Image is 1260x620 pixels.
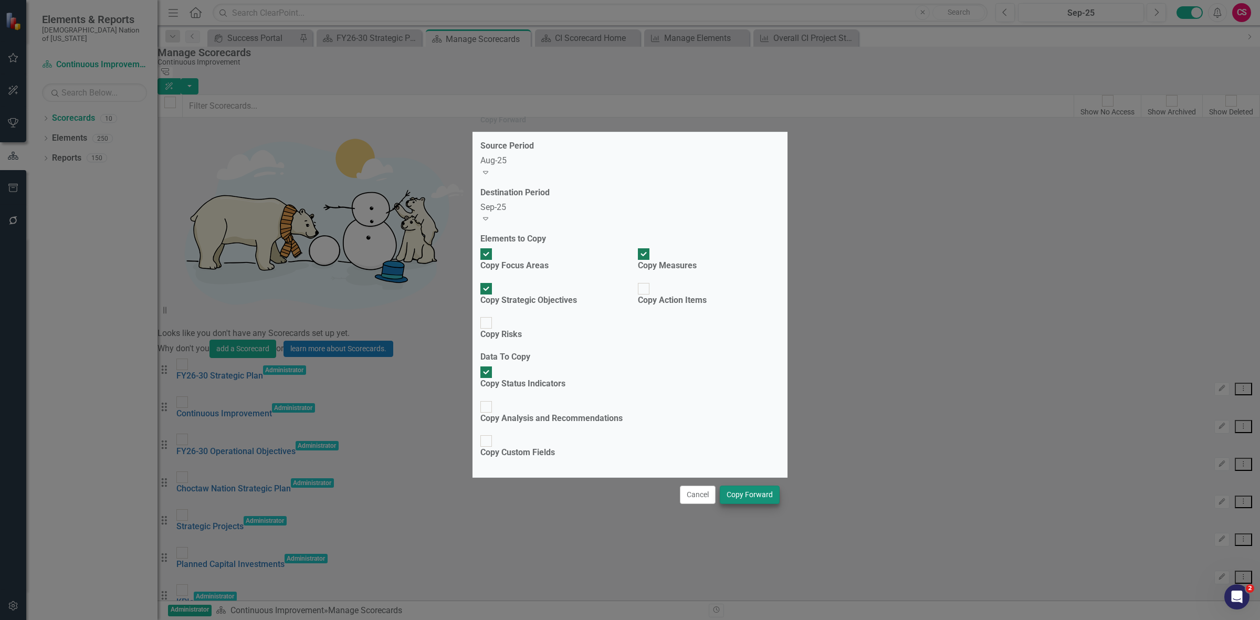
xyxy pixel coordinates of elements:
[480,116,526,124] div: Copy Forward
[480,329,522,341] div: Copy Risks
[480,413,623,425] div: Copy Analysis and Recommendations
[480,140,534,152] label: Source Period
[480,202,780,214] div: Sep-25
[638,295,707,307] div: Copy Action Items
[480,447,555,459] div: Copy Custom Fields
[1224,584,1249,610] iframe: Intercom live chat
[480,155,780,167] div: Aug-25
[480,187,550,199] label: Destination Period
[480,378,565,390] div: Copy Status Indicators
[480,260,549,272] div: Copy Focus Areas
[480,351,530,363] label: Data To Copy
[480,295,577,307] div: Copy Strategic Objectives
[680,486,716,504] button: Cancel
[480,233,546,245] label: Elements to Copy
[1246,584,1254,593] span: 2
[720,486,780,504] button: Copy Forward
[638,260,697,272] div: Copy Measures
